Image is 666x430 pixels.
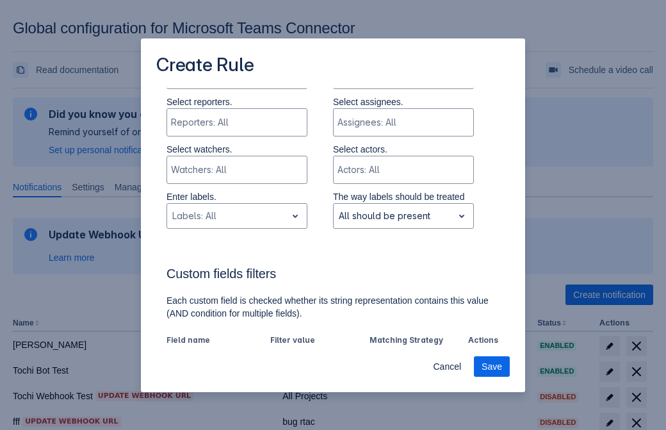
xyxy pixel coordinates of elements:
button: Save [474,356,510,377]
p: Select actors. [333,143,474,156]
p: Enter labels. [166,190,307,203]
button: Cancel [425,356,469,377]
span: Cancel [433,356,461,377]
span: open [288,208,303,224]
th: Field name [166,333,265,349]
h3: Custom fields filters [166,266,499,286]
th: Filter value [265,333,364,349]
h3: Create Rule [156,54,254,79]
p: The way labels should be treated [333,190,474,203]
span: open [454,208,469,224]
th: Actions [463,333,499,349]
div: Scrollable content [141,88,525,347]
span: Save [482,356,502,377]
p: Select reporters. [166,95,307,108]
p: Select assignees. [333,95,474,108]
p: Select watchers. [166,143,307,156]
th: Matching Strategy [364,333,464,349]
p: Each custom field is checked whether its string representation contains this value (AND condition... [166,294,499,320]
